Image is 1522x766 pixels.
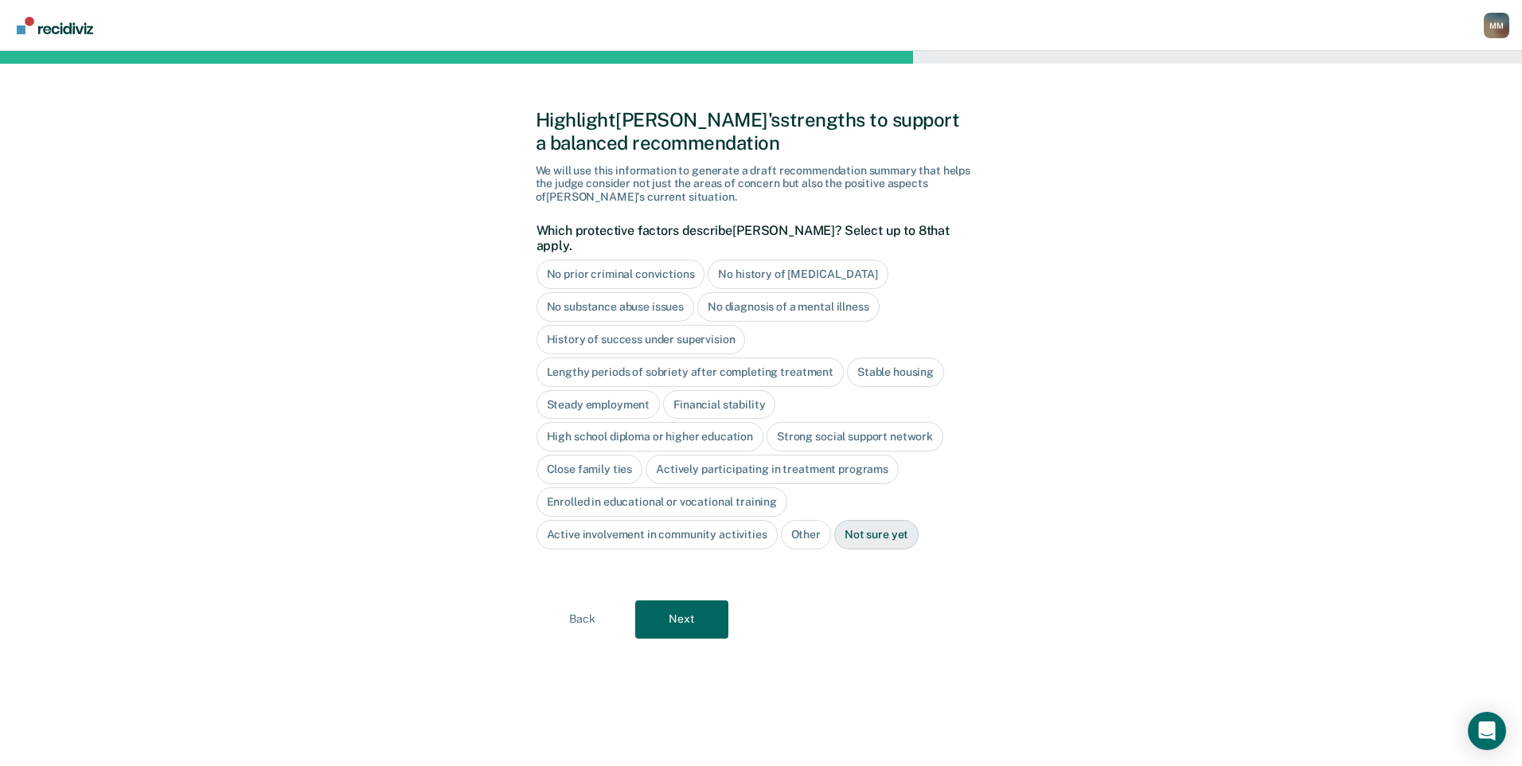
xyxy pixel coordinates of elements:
div: Financial stability [663,390,775,420]
button: Profile dropdown button [1484,13,1509,38]
div: Close family ties [537,455,643,484]
button: Next [635,600,728,639]
div: Strong social support network [767,422,943,451]
div: No diagnosis of a mental illness [697,292,880,322]
div: We will use this information to generate a draft recommendation summary that helps the judge cons... [536,164,987,204]
img: Recidiviz [17,17,93,34]
div: Steady employment [537,390,661,420]
div: High school diploma or higher education [537,422,764,451]
div: Actively participating in treatment programs [646,455,899,484]
button: Back [536,600,629,639]
div: Active involvement in community activities [537,520,778,549]
div: Lengthy periods of sobriety after completing treatment [537,358,844,387]
div: No substance abuse issues [537,292,695,322]
div: Other [781,520,831,549]
div: History of success under supervision [537,325,746,354]
div: Enrolled in educational or vocational training [537,487,788,517]
div: No prior criminal convictions [537,260,705,289]
div: Highlight [PERSON_NAME]'s strengths to support a balanced recommendation [536,108,987,154]
label: Which protective factors describe [PERSON_NAME] ? Select up to 8 that apply. [537,223,978,253]
div: Open Intercom Messenger [1468,712,1506,750]
div: M M [1484,13,1509,38]
div: Not sure yet [834,520,919,549]
div: Stable housing [847,358,944,387]
div: No history of [MEDICAL_DATA] [708,260,888,289]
